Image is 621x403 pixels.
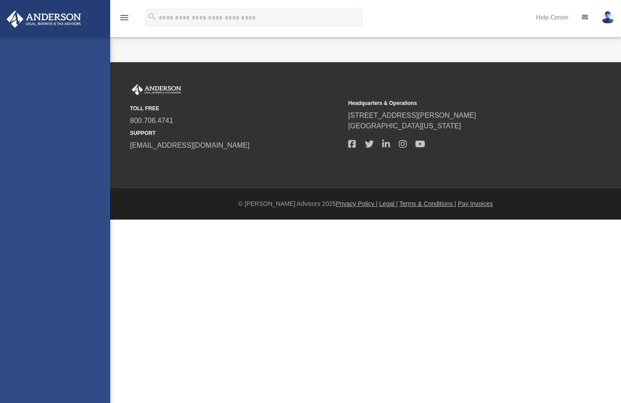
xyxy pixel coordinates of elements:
[399,200,456,207] a: Terms & Conditions |
[130,84,183,96] img: Anderson Advisors Platinum Portal
[130,129,342,137] small: SUPPORT
[130,142,249,149] a: [EMAIL_ADDRESS][DOMAIN_NAME]
[348,112,476,119] a: [STREET_ADDRESS][PERSON_NAME]
[147,12,157,22] i: search
[119,17,130,23] a: menu
[4,11,84,28] img: Anderson Advisors Platinum Portal
[379,200,398,207] a: Legal |
[130,104,342,112] small: TOLL FREE
[348,122,461,130] a: [GEOGRAPHIC_DATA][US_STATE]
[110,199,621,209] div: © [PERSON_NAME] Advisors 2025
[336,200,378,207] a: Privacy Policy |
[130,117,173,124] a: 800.706.4741
[119,12,130,23] i: menu
[601,11,614,24] img: User Pic
[348,99,560,107] small: Headquarters & Operations
[458,200,493,207] a: Pay Invoices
